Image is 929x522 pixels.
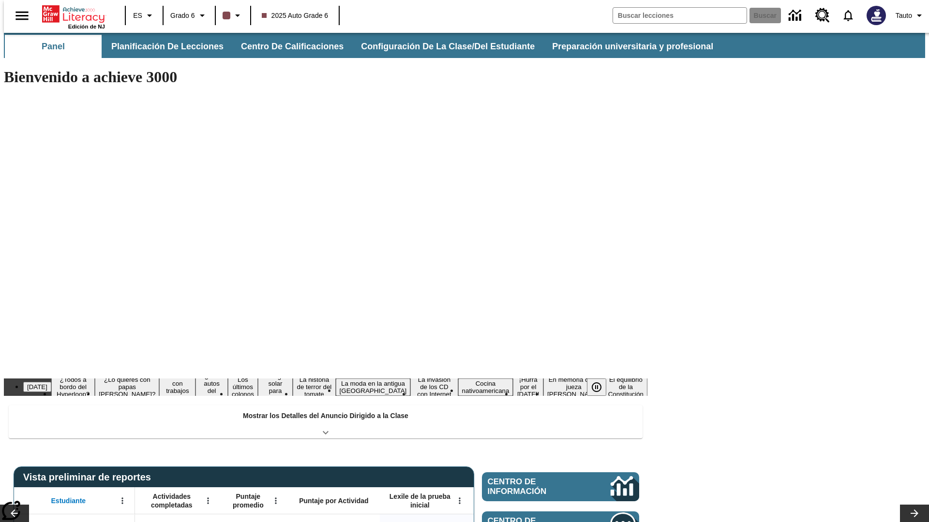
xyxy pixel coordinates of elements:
button: Diapositiva 7 Energía solar para todos [258,371,293,403]
button: Abrir menú [452,493,467,508]
a: Notificaciones [836,3,861,28]
button: Pausar [587,378,606,396]
span: Lexile de la prueba inicial [385,492,455,509]
button: Panel [5,35,102,58]
button: Abrir menú [269,493,283,508]
img: Avatar [867,6,886,25]
button: Abrir el menú lateral [8,1,36,30]
button: Preparación universitaria y profesional [544,35,721,58]
button: Abrir menú [115,493,130,508]
button: Diapositiva 10 La invasión de los CD con Internet [410,375,458,399]
span: ES [133,11,142,21]
button: Diapositiva 4 Niños con trabajos sucios [159,371,195,403]
button: Abrir menú [201,493,215,508]
button: Configuración de la clase/del estudiante [353,35,542,58]
input: Buscar campo [613,8,747,23]
button: Diapositiva 3 ¿Lo quieres con papas fritas? [95,375,159,399]
button: Lenguaje: ES, Selecciona un idioma [129,7,160,24]
span: Edición de NJ [68,24,105,29]
div: Subbarra de navegación [4,33,925,58]
button: Diapositiva 2 ¿Todos a bordo del Hyperloop? [51,375,95,399]
a: Centro de información [783,2,809,29]
button: Diapositiva 9 La moda en la antigua Roma [336,378,411,396]
p: Mostrar los Detalles del Anuncio Dirigido a la Clase [243,411,408,421]
span: Centro de información [488,477,578,496]
button: Diapositiva 5 ¿Los autos del futuro? [195,371,227,403]
div: Portada [42,3,105,29]
span: Puntaje promedio [225,492,271,509]
button: Perfil/Configuración [892,7,929,24]
button: Grado: Grado 6, Elige un grado [166,7,212,24]
span: Tauto [896,11,912,21]
h1: Bienvenido a achieve 3000 [4,68,647,86]
button: Diapositiva 1 Día del Trabajo [23,382,51,392]
span: Puntaje por Actividad [299,496,368,505]
div: Pausar [587,378,616,396]
span: Estudiante [51,496,86,505]
button: Diapositiva 6 Los últimos colonos [228,375,258,399]
button: El color de la clase es café oscuro. Cambiar el color de la clase. [219,7,247,24]
button: Planificación de lecciones [104,35,231,58]
button: Diapositiva 8 La historia de terror del tomate [293,375,335,399]
div: Subbarra de navegación [4,35,722,58]
button: Centro de calificaciones [233,35,351,58]
button: Diapositiva 13 En memoria de la jueza O'Connor [543,375,604,399]
a: Centro de recursos, Se abrirá en una pestaña nueva. [809,2,836,29]
span: Grado 6 [170,11,195,21]
button: Carrusel de lecciones, seguir [900,505,929,522]
button: Diapositiva 14 El equilibrio de la Constitución [604,375,647,399]
span: 2025 Auto Grade 6 [262,11,329,21]
a: Portada [42,4,105,24]
div: Mostrar los Detalles del Anuncio Dirigido a la Clase [9,405,643,438]
span: Vista preliminar de reportes [23,472,156,483]
a: Centro de información [482,472,639,501]
button: Diapositiva 12 ¡Hurra por el Día de la Constitución! [513,375,543,399]
button: Diapositiva 11 Cocina nativoamericana [458,378,513,396]
button: Escoja un nuevo avatar [861,3,892,28]
span: Actividades completadas [140,492,204,509]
